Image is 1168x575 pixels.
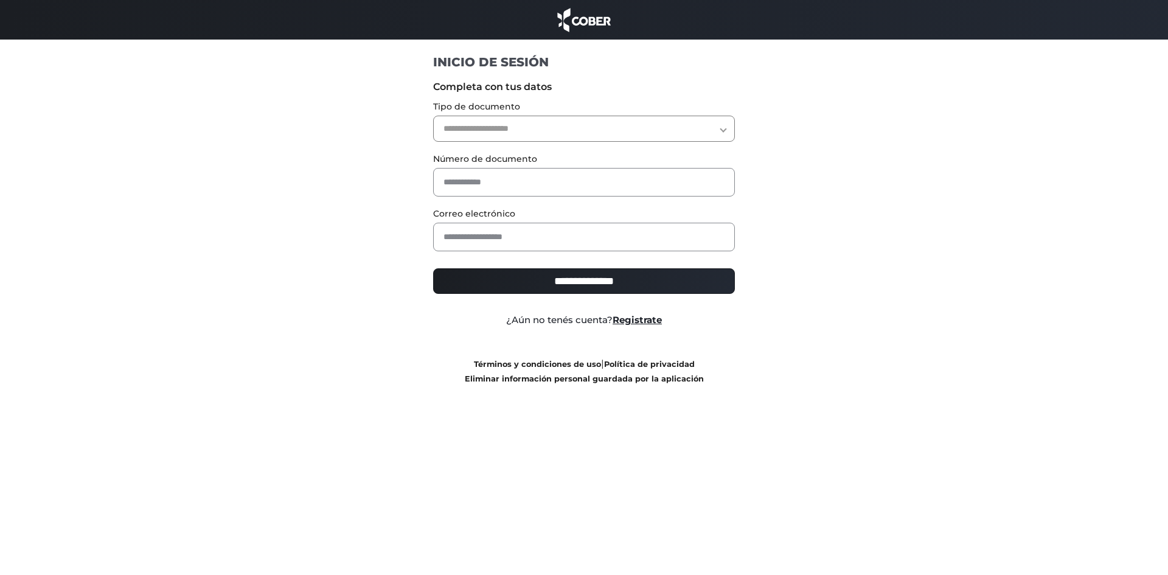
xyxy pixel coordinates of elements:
a: Eliminar información personal guardada por la aplicación [465,374,704,383]
h1: INICIO DE SESIÓN [433,54,735,70]
label: Completa con tus datos [433,80,735,94]
div: | [424,357,745,386]
a: Registrate [613,314,662,326]
label: Correo electrónico [433,207,735,220]
a: Términos y condiciones de uso [474,360,601,369]
a: Política de privacidad [604,360,695,369]
label: Tipo de documento [433,100,735,113]
label: Número de documento [433,153,735,166]
div: ¿Aún no tenés cuenta? [424,313,745,327]
img: cober_marca.png [554,6,614,33]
